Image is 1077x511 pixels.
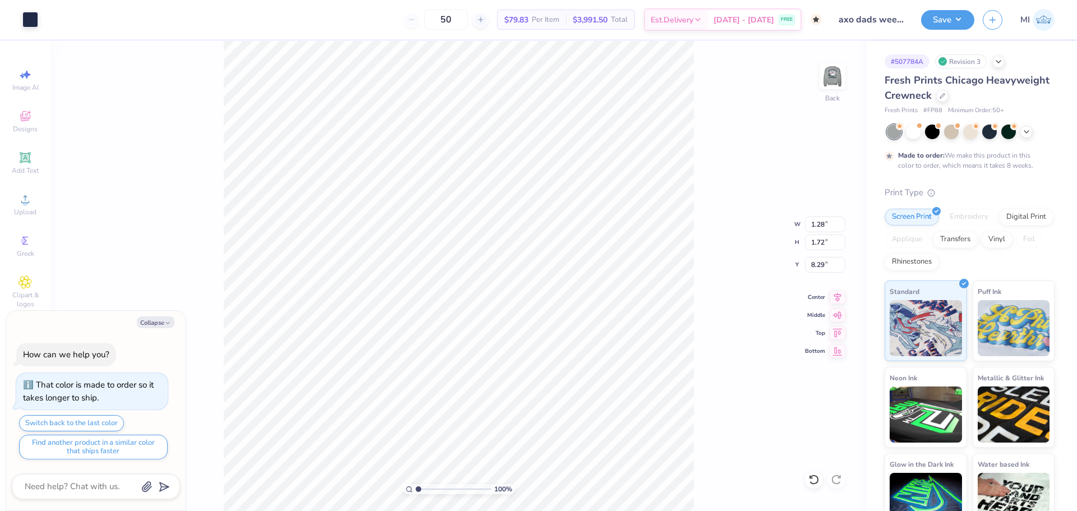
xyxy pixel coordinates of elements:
[494,484,512,494] span: 100 %
[1016,231,1042,248] div: Foil
[885,73,1050,102] span: Fresh Prints Chicago Heavyweight Crewneck
[19,435,168,459] button: Find another product in a similar color that ships faster
[978,300,1050,356] img: Puff Ink
[6,291,45,309] span: Clipart & logos
[19,415,124,431] button: Switch back to the last color
[1033,9,1055,31] img: Ma. Isabella Adad
[805,329,825,337] span: Top
[890,458,954,470] span: Glow in the Dark Ink
[978,372,1044,384] span: Metallic & Glitter Ink
[805,347,825,355] span: Bottom
[921,10,974,30] button: Save
[714,14,774,26] span: [DATE] - [DATE]
[885,106,918,116] span: Fresh Prints
[978,386,1050,443] img: Metallic & Glitter Ink
[885,209,939,225] div: Screen Print
[898,150,1036,171] div: We make this product in this color to order, which means it takes 8 weeks.
[23,349,109,360] div: How can we help you?
[885,186,1055,199] div: Print Type
[885,231,929,248] div: Applique
[805,311,825,319] span: Middle
[923,106,942,116] span: # FP88
[978,458,1029,470] span: Water based Ink
[611,14,628,26] span: Total
[825,93,840,103] div: Back
[890,386,962,443] img: Neon Ink
[424,10,468,30] input: – –
[651,14,693,26] span: Est. Delivery
[890,300,962,356] img: Standard
[890,372,917,384] span: Neon Ink
[781,16,793,24] span: FREE
[978,286,1001,297] span: Puff Ink
[12,166,39,175] span: Add Text
[504,14,528,26] span: $79.83
[573,14,607,26] span: $3,991.50
[821,65,844,88] img: Back
[14,208,36,217] span: Upload
[935,54,987,68] div: Revision 3
[23,379,154,403] div: That color is made to order so it takes longer to ship.
[999,209,1053,225] div: Digital Print
[17,249,34,258] span: Greek
[1020,13,1030,26] span: MI
[933,231,978,248] div: Transfers
[948,106,1004,116] span: Minimum Order: 50 +
[885,254,939,270] div: Rhinestones
[1020,9,1055,31] a: MI
[890,286,919,297] span: Standard
[898,151,945,160] strong: Made to order:
[805,293,825,301] span: Center
[981,231,1012,248] div: Vinyl
[830,8,913,31] input: Untitled Design
[942,209,996,225] div: Embroidery
[885,54,929,68] div: # 507784A
[13,125,38,133] span: Designs
[532,14,559,26] span: Per Item
[12,83,39,92] span: Image AI
[137,316,174,328] button: Collapse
